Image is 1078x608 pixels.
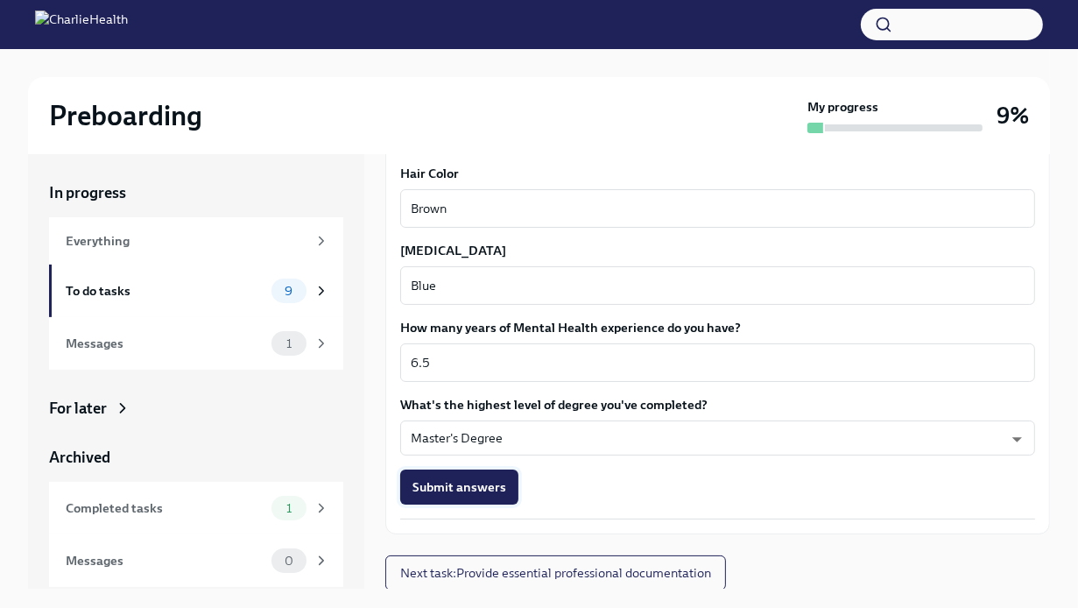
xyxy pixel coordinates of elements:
[49,265,343,317] a: To do tasks9
[411,352,1025,373] textarea: 6.5
[49,534,343,587] a: Messages0
[400,165,1035,182] label: Hair Color
[412,478,506,496] span: Submit answers
[276,502,302,515] span: 1
[400,564,711,582] span: Next task : Provide essential professional documentation
[49,482,343,534] a: Completed tasks1
[49,447,343,468] a: Archived
[274,555,304,568] span: 0
[400,421,1035,456] div: Master's Degree
[66,281,264,300] div: To do tasks
[66,551,264,570] div: Messages
[400,470,518,505] button: Submit answers
[49,398,107,419] div: For later
[49,317,343,370] a: Messages1
[66,334,264,353] div: Messages
[49,398,343,419] a: For later
[385,555,726,590] button: Next task:Provide essential professional documentation
[807,98,878,116] strong: My progress
[411,198,1025,219] textarea: Brown
[49,98,202,133] h2: Preboarding
[49,217,343,265] a: Everything
[400,319,1035,336] label: How many years of Mental Health experience do you have?
[400,396,1035,414] label: What's the highest level of degree you've completed?
[35,11,128,39] img: CharlieHealth
[400,242,1035,259] label: [MEDICAL_DATA]
[66,231,306,251] div: Everything
[997,100,1029,131] h3: 9%
[49,182,343,203] a: In progress
[411,275,1025,296] textarea: Blue
[66,498,264,518] div: Completed tasks
[274,285,303,298] span: 9
[276,337,302,350] span: 1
